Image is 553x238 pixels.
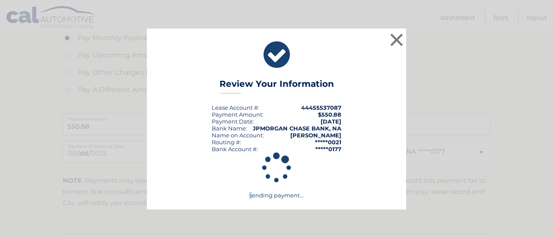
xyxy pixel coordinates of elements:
[321,118,341,125] span: [DATE]
[212,146,258,152] div: Bank Account #:
[212,118,254,125] div: :
[212,118,253,125] span: Payment Date
[212,104,259,111] div: Lease Account #:
[301,104,341,111] strong: 44455537087
[318,111,341,118] span: $550.88
[212,111,264,118] div: Payment Amount:
[388,31,405,48] button: ×
[253,125,341,132] strong: JPMORGAN CHASE BANK, NA
[158,152,395,199] div: sending payment...
[290,132,341,139] strong: [PERSON_NAME]
[219,79,334,94] h3: Review Your Information
[212,139,241,146] div: Routing #:
[212,125,247,132] div: Bank Name:
[212,132,264,139] div: Name on Account:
